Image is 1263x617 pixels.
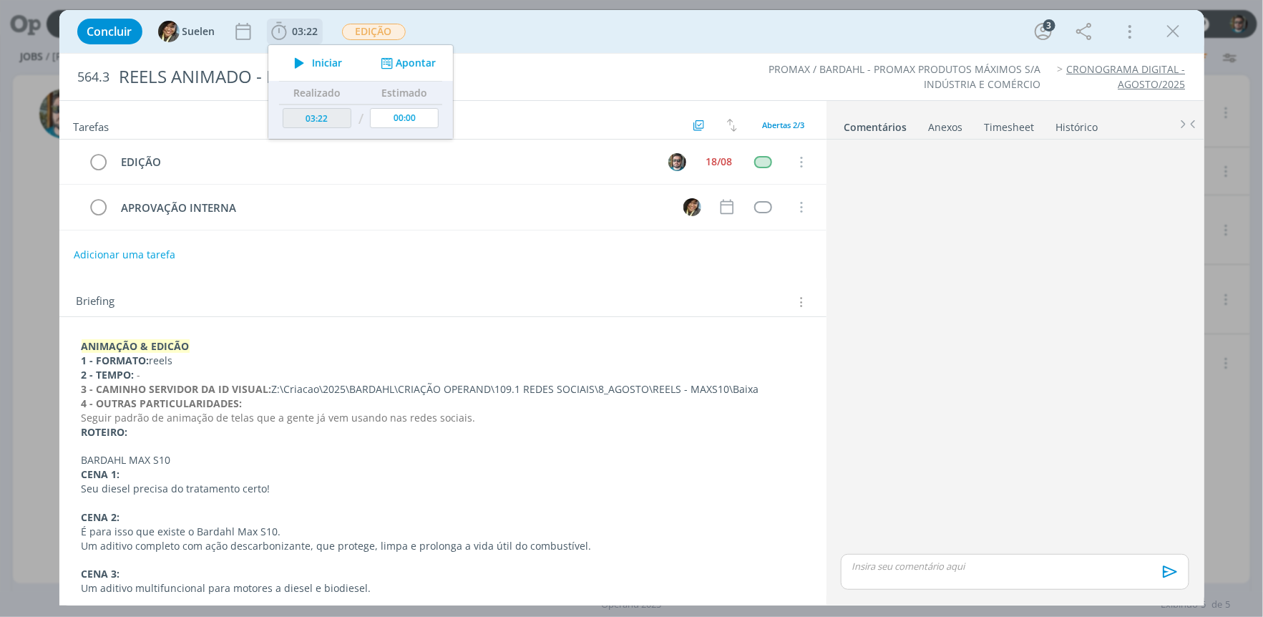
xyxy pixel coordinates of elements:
p: reels [82,354,804,368]
button: 03:22 [268,20,322,43]
ul: 03:22 [268,44,454,140]
button: 3 [1032,20,1055,43]
button: Adicionar uma tarefa [73,242,176,268]
a: PROMAX / BARDAHL - PROMAX PRODUTOS MÁXIMOS S/A INDÚSTRIA E COMÉRCIO [769,62,1041,90]
th: Realizado [279,82,355,105]
span: - [137,368,141,382]
img: S [683,198,701,216]
strong: CENA 2: [82,510,120,524]
strong: 1 - FORMATO: [82,354,150,367]
img: S [158,21,180,42]
a: Timesheet [984,114,1035,135]
div: APROVAÇÃO INTERNA [115,199,670,217]
button: R [667,151,688,173]
span: Seguir padrão de animação de telas que a gente já vem usando nas redes sociais. [82,411,476,424]
strong: CENA 1: [82,467,120,481]
strong: CENA 3: [82,567,120,580]
th: Estimado [366,82,442,105]
p: Seu diesel precisa do tratamento certo! [82,482,804,496]
span: Briefing [77,293,115,311]
div: 3 [1043,19,1055,31]
strong: ROTEIRO: [82,425,128,439]
button: Iniciar [286,53,343,73]
div: REELS ANIMADO - Max S10 [113,59,718,94]
strong: 3 - CAMINHO SERVIDOR DA ID VISUAL: [82,382,272,396]
span: Tarefas [74,117,109,134]
p: BARDAHL MAX S10 [82,453,804,467]
button: EDIÇÃO [341,23,406,41]
a: Histórico [1055,114,1099,135]
a: Comentários [844,114,908,135]
span: EDIÇÃO [342,24,406,40]
p: Um aditivo multifuncional para motores a diesel e biodiesel. [82,581,804,596]
button: Concluir [77,19,142,44]
button: Apontar [376,56,436,71]
span: Concluir [87,26,132,37]
button: SSuelen [158,21,215,42]
img: arrow-down-up.svg [727,119,737,132]
img: R [668,153,686,171]
p: Z:\Criacao\2025\BARDAHL\CRIAÇÃO OPERAND\109.1 REDES SOCIAIS\8_AGOSTO\REELS - MAXS10\Baixa [82,382,804,397]
span: 03:22 [293,24,318,38]
span: Abertas 2/3 [763,120,805,130]
td: / [354,105,366,134]
span: Iniciar [312,58,342,68]
div: EDIÇÃO [115,153,655,171]
div: Anexos [929,120,963,135]
div: dialog [59,10,1204,606]
div: 18/08 [706,157,733,167]
strong: ANIMAÇÃO & EDICÃO [82,339,190,353]
span: Suelen [182,26,215,37]
p: Um aditivo completo com ação descarbonizante, que protege, limpa e prolonga a vida útil do combus... [82,539,804,553]
strong: 2 - TEMPO: [82,368,135,382]
button: S [682,196,703,218]
strong: 4 - OUTRAS PARTICULARIDADES: [82,397,243,410]
span: 564.3 [78,69,110,85]
p: É para isso que existe o Bardahl Max S10. [82,525,804,539]
a: CRONOGRAMA DIGITAL - AGOSTO/2025 [1067,62,1186,90]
